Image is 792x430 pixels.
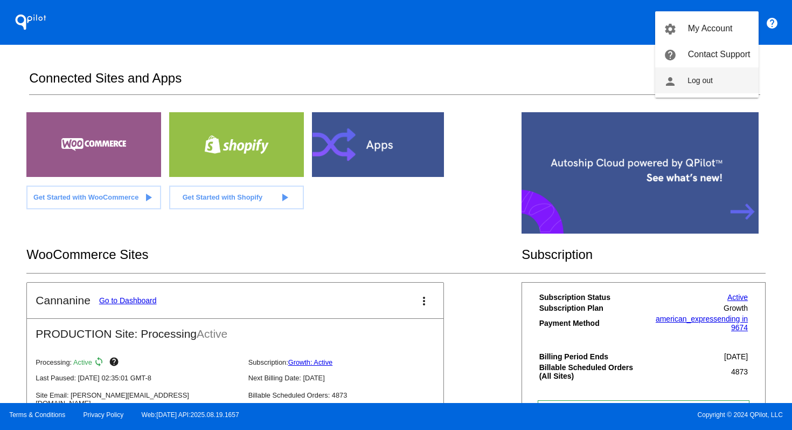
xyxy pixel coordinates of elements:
[688,50,751,59] span: Contact Support
[664,75,677,88] mat-icon: person
[687,76,713,85] span: Log out
[664,49,677,62] mat-icon: help
[688,24,733,33] span: My Account
[664,23,677,36] mat-icon: settings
